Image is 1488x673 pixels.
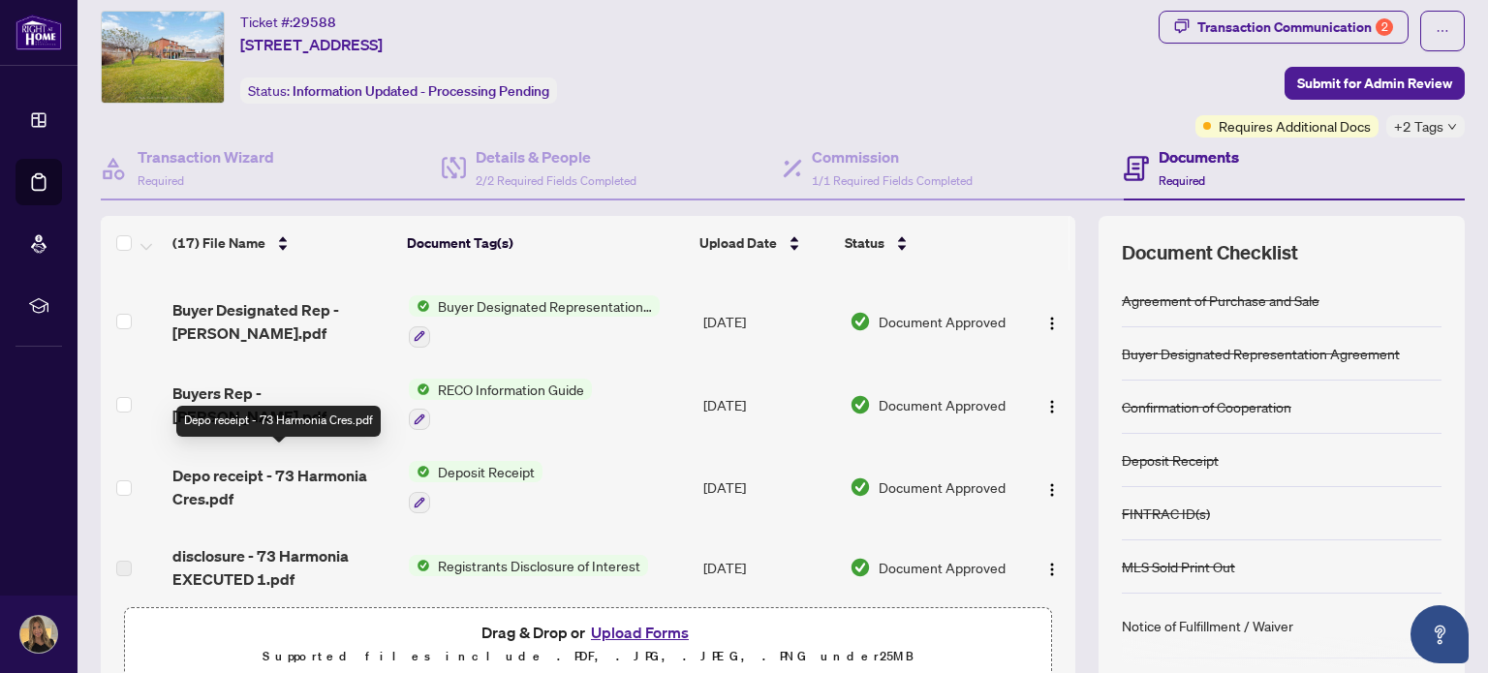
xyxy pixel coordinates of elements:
td: [DATE] [696,445,842,529]
span: 2/2 Required Fields Completed [476,173,636,188]
span: Buyer Designated Rep - [PERSON_NAME].pdf [172,298,392,345]
button: Logo [1037,472,1068,503]
th: Document Tag(s) [399,216,693,270]
div: Depo receipt - 73 Harmonia Cres.pdf [176,406,381,437]
span: (17) File Name [172,232,265,254]
div: Deposit Receipt [1122,449,1219,471]
div: FINTRAC ID(s) [1122,503,1210,524]
span: disclosure - 73 Harmonia EXECUTED 1.pdf [172,544,392,591]
span: Upload Date [699,232,777,254]
span: Required [1159,173,1205,188]
div: Ticket #: [240,11,336,33]
span: RECO Information Guide [430,379,592,400]
img: logo [15,15,62,50]
button: Status IconDeposit Receipt [409,461,542,513]
button: Status IconBuyer Designated Representation Agreement [409,295,660,348]
img: Document Status [850,311,871,332]
div: MLS Sold Print Out [1122,556,1235,577]
img: Logo [1044,482,1060,498]
td: [DATE] [696,529,842,606]
button: Status IconRegistrants Disclosure of Interest [409,555,648,576]
span: 29588 [293,14,336,31]
img: Logo [1044,316,1060,331]
img: Status Icon [409,295,430,317]
div: Agreement of Purchase and Sale [1122,290,1319,311]
div: 2 [1376,18,1393,36]
div: Status: [240,77,557,104]
img: IMG-N12026336_1.jpg [102,12,224,103]
td: [DATE] [696,280,842,363]
button: Status IconRECO Information Guide [409,379,592,431]
h4: Documents [1159,145,1239,168]
span: [STREET_ADDRESS] [240,33,383,56]
button: Logo [1037,389,1068,420]
span: Information Updated - Processing Pending [293,82,549,100]
img: Logo [1044,562,1060,577]
span: Deposit Receipt [430,461,542,482]
span: Required [138,173,184,188]
td: [DATE] [696,363,842,446]
span: down [1447,122,1457,132]
img: Document Status [850,476,871,498]
span: +2 Tags [1394,115,1443,138]
div: Notice of Fulfillment / Waiver [1122,615,1293,636]
div: Confirmation of Cooperation [1122,396,1291,417]
span: Document Approved [879,394,1006,415]
p: Supported files include .PDF, .JPG, .JPEG, .PNG under 25 MB [137,645,1039,668]
button: Submit for Admin Review [1285,67,1465,100]
img: Status Icon [409,461,430,482]
span: Document Checklist [1122,239,1298,266]
img: Profile Icon [20,616,57,653]
button: Open asap [1410,605,1469,663]
th: (17) File Name [165,216,399,270]
span: Document Approved [879,476,1006,498]
img: Status Icon [409,379,430,400]
button: Logo [1037,306,1068,337]
span: Requires Additional Docs [1219,115,1371,137]
img: Logo [1044,399,1060,414]
button: Upload Forms [585,620,695,645]
span: ellipsis [1436,24,1449,38]
span: Buyer Designated Representation Agreement [430,295,660,317]
span: Registrants Disclosure of Interest [430,555,648,576]
div: Transaction Communication [1197,12,1393,43]
span: Submit for Admin Review [1297,68,1452,99]
button: Transaction Communication2 [1159,11,1409,44]
h4: Transaction Wizard [138,145,274,168]
th: Status [837,216,1018,270]
span: Drag & Drop or [481,620,695,645]
th: Upload Date [692,216,836,270]
h4: Details & People [476,145,636,168]
h4: Commission [812,145,973,168]
span: Document Approved [879,557,1006,578]
div: Buyer Designated Representation Agreement [1122,343,1400,364]
img: Document Status [850,394,871,415]
button: Logo [1037,552,1068,583]
span: Status [845,232,884,254]
span: Document Approved [879,311,1006,332]
img: Status Icon [409,555,430,576]
img: Document Status [850,557,871,578]
span: Depo receipt - 73 Harmonia Cres.pdf [172,464,392,510]
span: 1/1 Required Fields Completed [812,173,973,188]
span: Buyers Rep - [PERSON_NAME].pdf [172,382,392,428]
